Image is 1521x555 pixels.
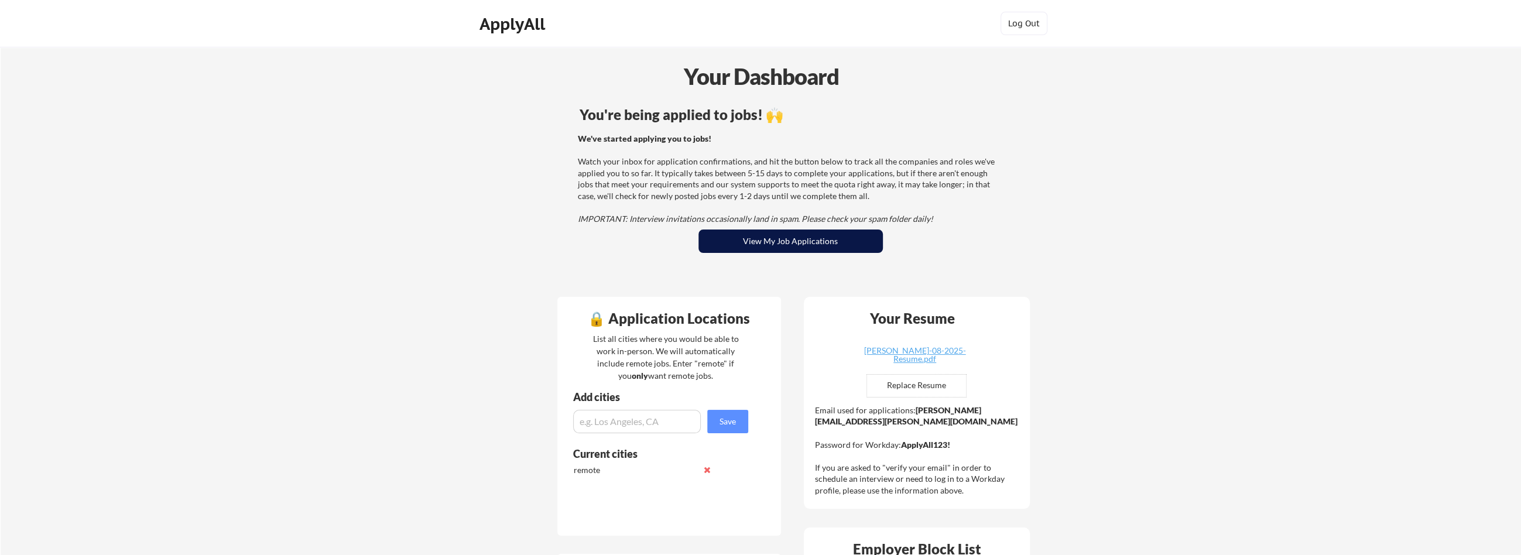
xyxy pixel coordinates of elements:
[573,392,751,402] div: Add cities
[578,133,711,143] strong: We've started applying you to jobs!
[707,410,748,433] button: Save
[855,311,971,326] div: Your Resume
[815,405,1018,427] strong: [PERSON_NAME][EMAIL_ADDRESS][PERSON_NAME][DOMAIN_NAME]
[574,464,697,476] div: remote
[1,60,1521,93] div: Your Dashboard
[585,333,746,382] div: List all cities where you would be able to work in-person. We will automatically include remote j...
[573,448,735,459] div: Current cities
[1001,12,1047,35] button: Log Out
[479,14,549,34] div: ApplyAll
[845,347,985,363] div: [PERSON_NAME]-08-2025-Resume.pdf
[901,440,950,450] strong: ApplyAll123!
[578,133,1000,225] div: Watch your inbox for application confirmations, and hit the button below to track all the compani...
[698,229,883,253] button: View My Job Applications
[845,347,985,365] a: [PERSON_NAME]-08-2025-Resume.pdf
[632,371,648,381] strong: only
[560,311,778,326] div: 🔒 Application Locations
[580,108,1002,122] div: You're being applied to jobs! 🙌
[815,405,1022,496] div: Email used for applications: Password for Workday: If you are asked to "verify your email" in ord...
[573,410,701,433] input: e.g. Los Angeles, CA
[578,214,933,224] em: IMPORTANT: Interview invitations occasionally land in spam. Please check your spam folder daily!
